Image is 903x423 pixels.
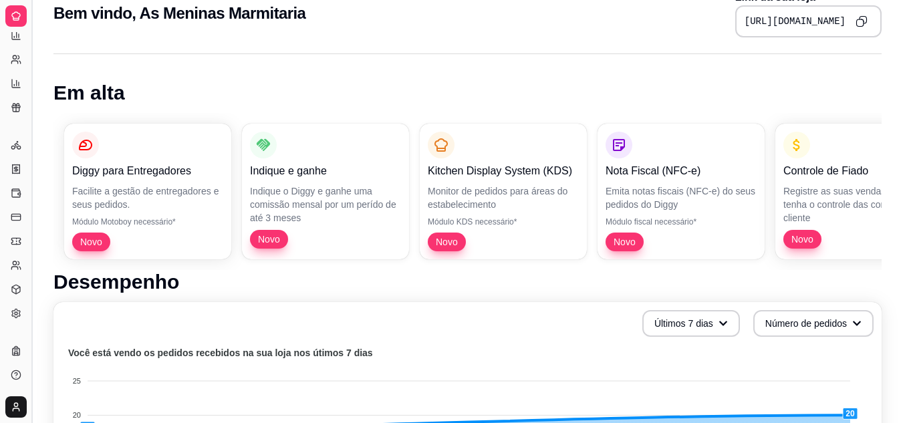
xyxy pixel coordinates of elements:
[598,124,765,259] button: Nota Fiscal (NFC-e)Emita notas fiscais (NFC-e) do seus pedidos do DiggyMódulo fiscal necessário*Novo
[53,3,305,24] h2: Bem vindo, As Meninas Marmitaria
[606,217,757,227] p: Módulo fiscal necessário*
[53,81,882,105] h1: Em alta
[606,163,757,179] p: Nota Fiscal (NFC-e)
[73,377,81,385] tspan: 25
[72,217,223,227] p: Módulo Motoboy necessário*
[242,124,409,259] button: Indique e ganheIndique o Diggy e ganhe uma comissão mensal por um perído de até 3 mesesNovo
[428,184,579,211] p: Monitor de pedidos para áreas do estabelecimento
[786,233,819,246] span: Novo
[430,235,463,249] span: Novo
[253,233,285,246] span: Novo
[608,235,641,249] span: Novo
[851,11,872,32] button: Copy to clipboard
[606,184,757,211] p: Emita notas fiscais (NFC-e) do seus pedidos do Diggy
[75,235,108,249] span: Novo
[72,184,223,211] p: Facilite a gestão de entregadores e seus pedidos.
[73,411,81,419] tspan: 20
[64,124,231,259] button: Diggy para EntregadoresFacilite a gestão de entregadores e seus pedidos.Módulo Motoboy necessário...
[68,347,373,358] text: Você está vendo os pedidos recebidos na sua loja nos útimos 7 dias
[428,217,579,227] p: Módulo KDS necessário*
[428,163,579,179] p: Kitchen Display System (KDS)
[420,124,587,259] button: Kitchen Display System (KDS)Monitor de pedidos para áreas do estabelecimentoMódulo KDS necessário...
[250,184,401,225] p: Indique o Diggy e ganhe uma comissão mensal por um perído de até 3 meses
[53,270,882,294] h1: Desempenho
[250,163,401,179] p: Indique e ganhe
[753,310,874,337] button: Número de pedidos
[642,310,740,337] button: Últimos 7 dias
[72,163,223,179] p: Diggy para Entregadores
[745,15,846,28] pre: [URL][DOMAIN_NAME]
